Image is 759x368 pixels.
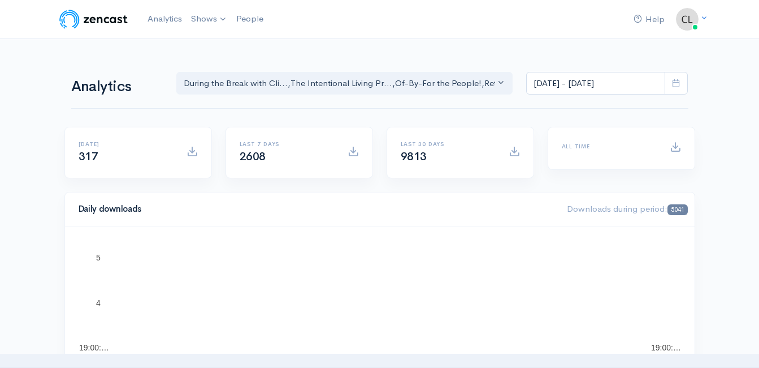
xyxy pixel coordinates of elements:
text: 19:00:… [79,343,109,352]
a: Shows [187,7,232,32]
img: ... [676,8,699,31]
h6: [DATE] [79,141,173,147]
text: 5 [96,253,101,262]
a: People [232,7,268,31]
span: 317 [79,149,98,164]
h6: Last 7 days [240,141,334,147]
h6: All time [562,143,656,149]
text: 19:00:… [651,343,681,352]
span: 9813 [401,149,427,164]
span: Downloads during period: [567,203,687,214]
img: ZenCast Logo [58,8,129,31]
a: Help [629,7,669,32]
input: analytics date range selector [526,72,665,95]
h1: Analytics [71,79,163,95]
span: 2608 [240,149,266,164]
h6: Last 30 days [401,141,495,147]
span: 5041 [667,204,687,215]
text: 4 [96,298,101,307]
a: Analytics [143,7,187,31]
iframe: gist-messenger-bubble-iframe [721,330,748,357]
svg: A chart. [79,240,681,353]
button: During the Break with Cli..., The Intentional Living Pr..., Of-By-For the People!, Rethink - Rese... [176,72,513,95]
h4: Daily downloads [79,204,554,214]
div: During the Break with Cli... , The Intentional Living Pr... , Of-By-For the People! , Rethink - R... [184,77,496,90]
